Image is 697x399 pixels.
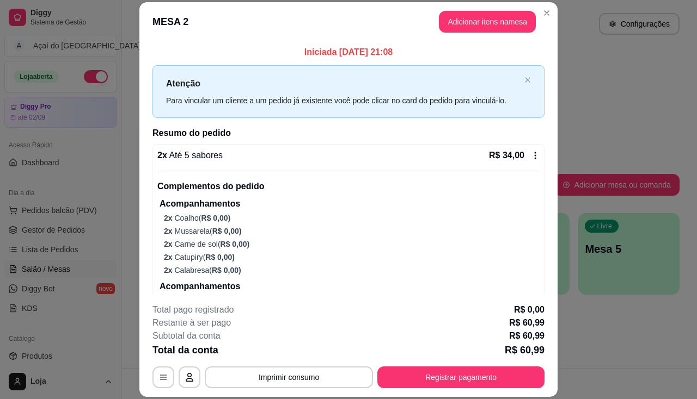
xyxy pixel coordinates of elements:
[164,253,174,261] span: 2 x
[139,2,558,41] header: MESA 2
[152,127,545,140] h2: Resumo do pedido
[524,77,531,83] span: close
[160,280,540,293] p: Acompanhamentos
[514,303,545,316] p: R$ 0,00
[164,266,174,275] span: 2 x
[157,149,223,162] p: 2 x
[439,11,536,33] button: Adicionar itens namesa
[489,149,524,162] p: R$ 34,00
[152,46,545,59] p: Iniciada [DATE] 21:08
[167,151,223,160] span: Até 5 sabores
[164,252,540,263] p: Catupiry (
[201,214,231,222] span: R$ 0,00 )
[164,213,540,223] p: Coalho (
[205,366,373,388] button: Imprimir consumo
[164,265,540,276] p: Calabresa (
[166,95,520,107] div: Para vincular um cliente a um pedido já existente você pode clicar no card do pedido para vinculá...
[377,366,545,388] button: Registrar pagamento
[152,316,231,329] p: Restante à ser pago
[157,180,540,193] p: Complementos do pedido
[164,227,174,235] span: 2 x
[160,197,540,210] p: Acompanhamentos
[212,266,241,275] span: R$ 0,00 )
[505,342,545,358] p: R$ 60,99
[152,342,218,358] p: Total da conta
[164,239,540,250] p: Carne de sol (
[164,226,540,236] p: Mussarela (
[205,253,235,261] span: R$ 0,00 )
[164,240,174,248] span: 2 x
[221,240,250,248] span: R$ 0,00 )
[164,214,174,222] span: 2 x
[509,316,545,329] p: R$ 60,99
[212,227,242,235] span: R$ 0,00 )
[166,77,520,90] p: Atenção
[509,329,545,342] p: R$ 60,99
[152,329,221,342] p: Subtotal da conta
[538,4,555,22] button: Close
[524,77,531,84] button: close
[152,303,234,316] p: Total pago registrado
